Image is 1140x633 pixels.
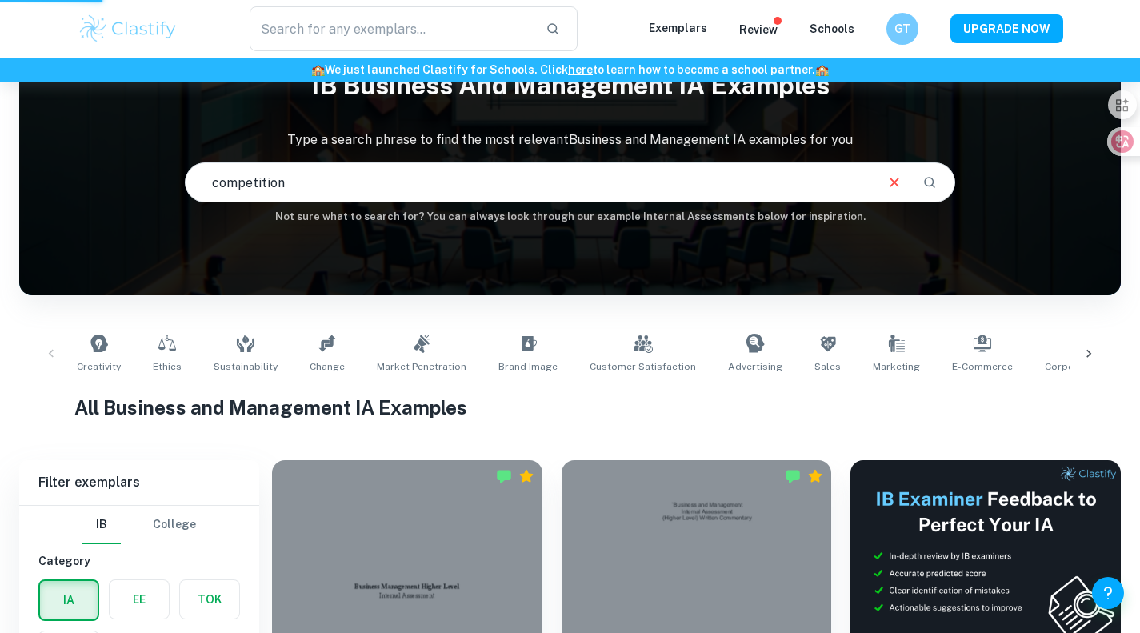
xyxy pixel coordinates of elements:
button: IB [82,506,121,544]
span: Market Penetration [377,359,466,374]
button: TOK [180,580,239,619]
img: Marked [496,468,512,484]
p: Exemplars [649,19,707,37]
button: Help and Feedback [1092,577,1124,609]
h6: GT [893,20,911,38]
span: Advertising [728,359,782,374]
h6: Category [38,552,240,570]
div: Filter type choice [82,506,196,544]
span: E-commerce [952,359,1013,374]
span: Creativity [77,359,121,374]
div: Premium [807,468,823,484]
div: Premium [518,468,534,484]
span: Sales [814,359,841,374]
p: Review [739,21,778,38]
button: UPGRADE NOW [950,14,1063,43]
h6: Not sure what to search for? You can always look through our example Internal Assessments below f... [19,209,1121,225]
img: Clastify logo [78,13,179,45]
span: Brand Image [498,359,558,374]
span: Customer Satisfaction [590,359,696,374]
img: Marked [785,468,801,484]
span: Change [310,359,345,374]
h6: Filter exemplars [19,460,259,505]
p: Type a search phrase to find the most relevant Business and Management IA examples for you [19,130,1121,150]
button: Search [916,169,943,196]
button: IA [40,581,98,619]
button: EE [110,580,169,619]
span: Marketing [873,359,920,374]
button: Clear [879,167,910,198]
button: GT [886,13,918,45]
button: College [153,506,196,544]
input: E.g. tech company expansion, marketing strategies, motivation theories... [186,160,874,205]
a: here [568,63,593,76]
span: Ethics [153,359,182,374]
h6: We just launched Clastify for Schools. Click to learn how to become a school partner. [3,61,1137,78]
input: Search for any exemplars... [250,6,534,51]
span: Sustainability [214,359,278,374]
a: Schools [810,22,854,35]
span: 🏫 [311,63,325,76]
h1: All Business and Management IA Examples [74,393,1066,422]
h1: IB Business and Management IA examples [19,60,1121,111]
span: 🏫 [815,63,829,76]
